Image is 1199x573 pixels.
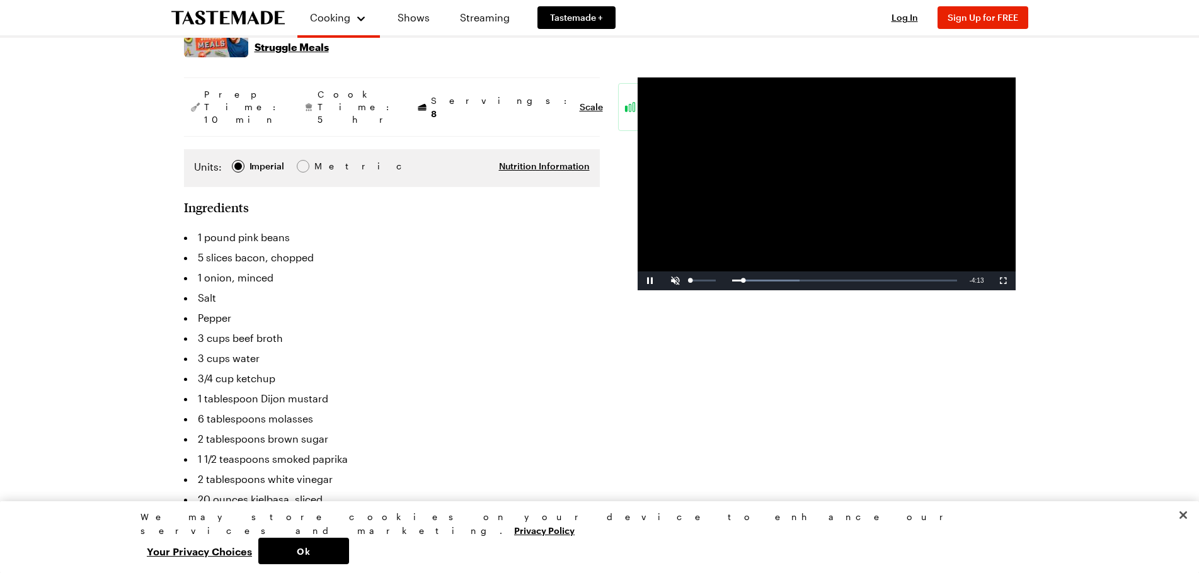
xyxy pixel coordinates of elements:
[204,88,282,126] span: Prep Time: 10 min
[314,159,342,173] span: Metric
[732,280,957,281] div: Progress Bar
[431,94,573,120] span: Servings:
[194,159,222,174] label: Units:
[184,348,600,368] li: 3 cups water
[431,107,437,119] span: 8
[141,510,1048,538] div: We may store cookies on your device to enhance our services and marketing.
[184,227,600,247] li: 1 pound pink beans
[184,200,249,215] h2: Ingredients
[184,429,600,449] li: 2 tablespoons brown sugar
[184,247,600,268] li: 5 slices bacon, chopped
[141,538,258,564] button: Your Privacy Choices
[184,288,600,308] li: Salt
[141,510,1048,564] div: Privacy
[184,409,600,429] li: 6 tablespoons molasses
[972,277,984,284] span: 4:13
[970,277,972,284] span: -
[1169,501,1197,529] button: Close
[255,25,329,55] a: Recipe from:Struggle Meals
[580,101,603,113] button: Scale
[310,5,367,30] button: Cooking
[990,271,1016,290] button: Fullscreen
[537,6,616,29] a: Tastemade +
[184,368,600,389] li: 3/4 cup ketchup
[184,328,600,348] li: 3 cups beef broth
[258,538,349,564] button: Ok
[184,449,600,469] li: 1 1/2 teaspoons smoked paprika
[550,11,603,24] span: Tastemade +
[184,389,600,409] li: 1 tablespoon Dijon mustard
[184,489,600,509] li: 20 ounces kielbasa, sliced
[194,159,341,177] div: Imperial Metric
[250,159,284,173] div: Imperial
[318,88,396,126] span: Cook Time: 5 hr
[310,11,350,23] span: Cooking
[638,77,1016,290] video-js: Video Player
[880,11,930,24] button: Log In
[638,271,663,290] button: Pause
[184,308,600,328] li: Pepper
[184,268,600,288] li: 1 onion, minced
[184,469,600,489] li: 2 tablespoons white vinegar
[171,11,285,25] a: To Tastemade Home Page
[690,280,716,281] div: Volume Level
[892,12,918,23] span: Log In
[663,271,688,290] button: Unmute
[499,160,590,173] button: Nutrition Information
[514,524,575,536] a: More information about your privacy, opens in a new tab
[314,159,341,173] div: Metric
[938,6,1028,29] button: Sign Up for FREE
[255,40,329,55] p: Struggle Meals
[184,21,248,57] img: Show where recipe is used
[250,159,285,173] span: Imperial
[948,12,1018,23] span: Sign Up for FREE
